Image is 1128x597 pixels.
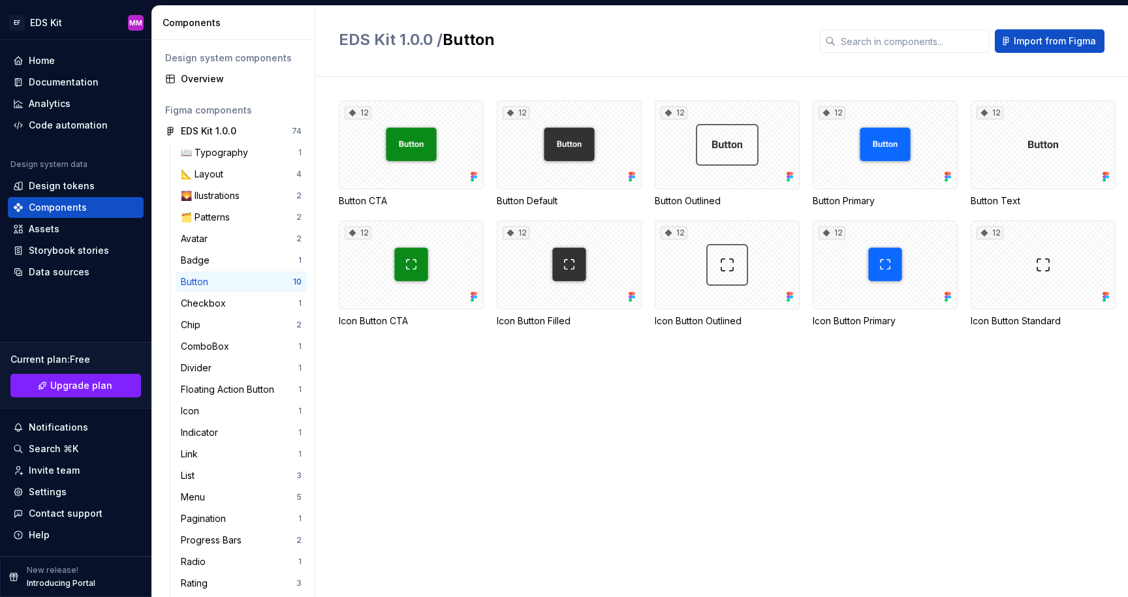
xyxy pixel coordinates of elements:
div: Divider [181,361,217,375]
div: 1 [298,513,302,524]
div: 2 [296,234,302,244]
a: Checkbox1 [176,293,307,314]
div: 1 [298,298,302,309]
div: 12 [661,226,687,239]
button: Search ⌘K [8,438,144,459]
div: Contact support [29,507,102,520]
div: 12Button Text [971,100,1116,207]
div: Chip [181,318,206,331]
div: 1 [298,255,302,266]
button: Notifications [8,417,144,438]
div: 1 [298,341,302,352]
div: 12Button Primary [813,100,958,207]
a: Storybook stories [8,240,144,261]
a: EDS Kit 1.0.074 [160,121,307,142]
div: 12Button Default [497,100,642,207]
div: Floating Action Button [181,383,279,396]
div: Icon Button Filled [497,314,642,328]
div: 1 [298,363,302,373]
div: Design system data [10,159,87,170]
div: Badge [181,254,215,267]
a: 🗂️ Patterns2 [176,207,307,228]
div: Design tokens [29,179,95,192]
div: 12Icon Button Primary [813,221,958,328]
div: 12 [503,106,529,119]
div: 2 [296,320,302,330]
div: Home [29,54,55,67]
a: Upgrade plan [10,374,141,397]
input: Search in components... [836,29,990,53]
div: Menu [181,491,210,504]
div: 12Icon Button Standard [971,221,1116,328]
div: Components [163,16,309,29]
div: ComboBox [181,340,234,353]
a: 📐 Layout4 [176,164,307,185]
div: Button Outlined [655,194,800,207]
div: Analytics [29,97,70,110]
div: 1 [298,147,302,158]
div: 4 [296,169,302,179]
div: 12Icon Button CTA [339,221,484,328]
div: 1 [298,384,302,395]
a: Divider1 [176,358,307,378]
div: Assets [29,222,59,236]
div: EDS Kit 1.0.0 [181,125,236,138]
div: 2 [296,212,302,222]
div: Settings [29,485,67,498]
a: 📖 Typography1 [176,142,307,163]
div: EF [9,15,25,31]
a: Link1 [176,444,307,465]
div: Icon Button Standard [971,314,1116,328]
div: Progress Bars [181,534,247,547]
a: Indicator1 [176,422,307,443]
div: 3 [296,470,302,481]
div: 12 [977,226,1003,239]
a: Rating3 [176,573,307,594]
div: List [181,469,200,482]
p: Introducing Portal [27,578,95,589]
a: Menu5 [176,487,307,508]
a: Badge1 [176,250,307,271]
a: Progress Bars2 [176,530,307,551]
div: Icon Button CTA [339,314,484,328]
a: Button10 [176,271,307,292]
div: 12 [977,106,1003,119]
button: Import from Figma [995,29,1104,53]
a: Avatar2 [176,228,307,249]
div: Storybook stories [29,244,109,257]
a: Design tokens [8,176,144,196]
div: Code automation [29,119,108,132]
div: MM [129,18,142,28]
div: 10 [293,277,302,287]
a: ComboBox1 [176,336,307,357]
div: 3 [296,578,302,589]
div: 12 [819,226,845,239]
div: Search ⌘K [29,442,78,455]
a: Components [8,197,144,218]
div: Components [29,201,87,214]
a: Floating Action Button1 [176,379,307,400]
div: Avatar [181,232,213,245]
button: Contact support [8,503,144,524]
span: Import from Figma [1014,35,1096,48]
div: 1 [298,427,302,438]
div: 12 [661,106,687,119]
div: 5 [296,492,302,502]
a: Data sources [8,262,144,283]
a: Analytics [8,93,144,114]
button: Help [8,525,144,545]
div: 12 [345,226,371,239]
div: Button [181,275,213,288]
div: 12 [503,226,529,239]
div: Documentation [29,76,99,89]
a: Radio1 [176,551,307,572]
div: 🗂️ Patterns [181,211,235,224]
div: 12 [345,106,371,119]
div: 12Icon Button Filled [497,221,642,328]
div: EDS Kit [30,16,62,29]
a: 🌄 Ilustrations2 [176,185,307,206]
div: 2 [296,535,302,545]
a: Icon1 [176,401,307,421]
div: Figma components [165,104,302,117]
a: Overview [160,69,307,89]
